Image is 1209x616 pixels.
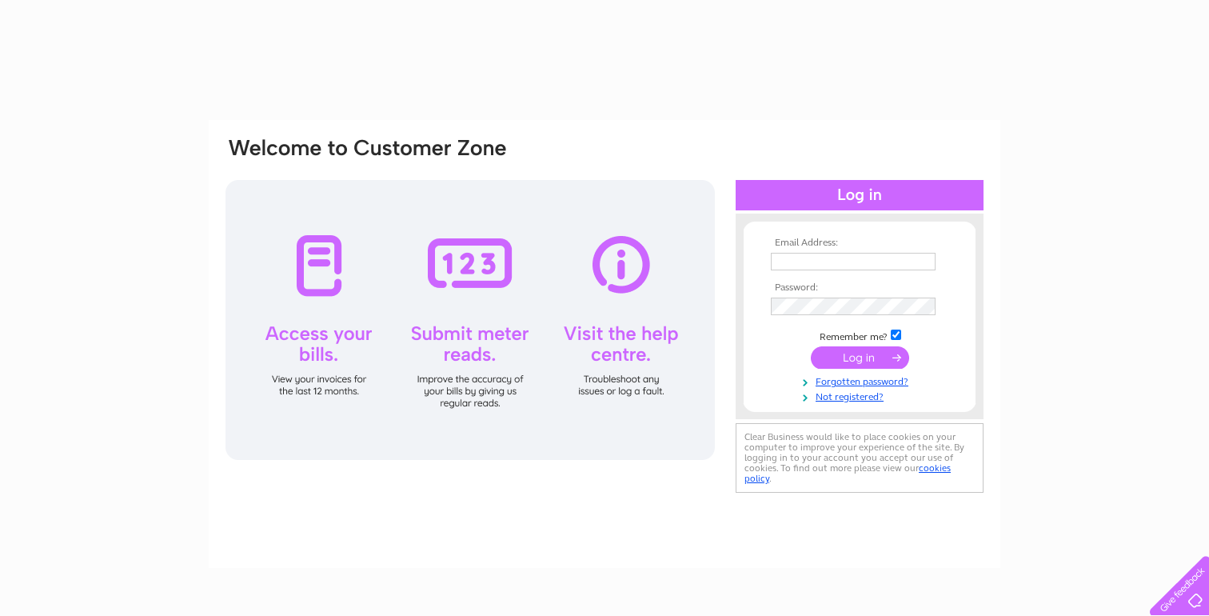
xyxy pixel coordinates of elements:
a: Forgotten password? [771,373,952,388]
td: Remember me? [767,327,952,343]
div: Clear Business would like to place cookies on your computer to improve your experience of the sit... [736,423,984,493]
input: Submit [811,346,909,369]
th: Email Address: [767,238,952,249]
a: cookies policy [744,462,951,484]
th: Password: [767,282,952,294]
a: Not registered? [771,388,952,403]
